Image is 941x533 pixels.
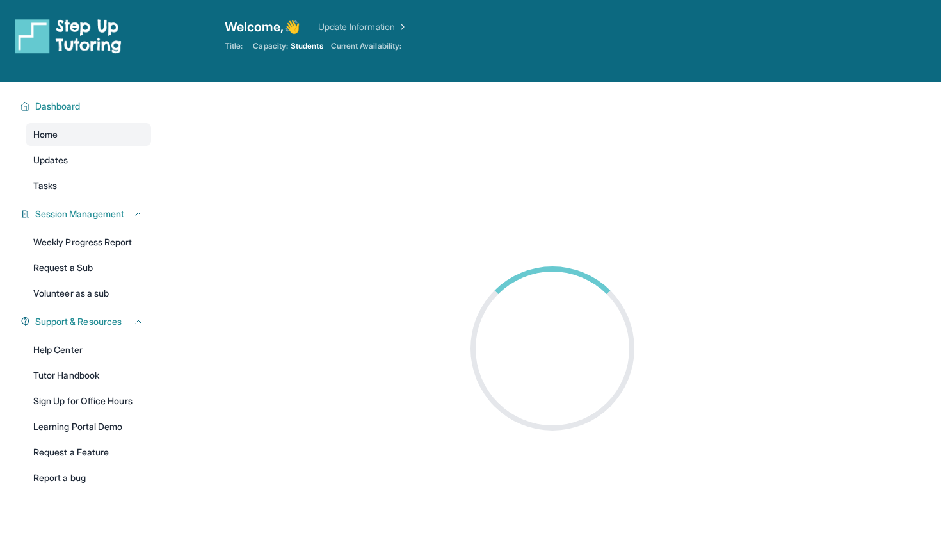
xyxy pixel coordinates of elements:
[291,41,323,51] span: Students
[35,208,124,220] span: Session Management
[395,20,408,33] img: Chevron Right
[318,20,408,33] a: Update Information
[253,41,288,51] span: Capacity:
[26,338,151,361] a: Help Center
[26,466,151,489] a: Report a bug
[26,123,151,146] a: Home
[331,41,401,51] span: Current Availability:
[225,41,243,51] span: Title:
[26,256,151,279] a: Request a Sub
[30,208,143,220] button: Session Management
[26,282,151,305] a: Volunteer as a sub
[33,179,57,192] span: Tasks
[225,18,300,36] span: Welcome, 👋
[26,364,151,387] a: Tutor Handbook
[35,315,122,328] span: Support & Resources
[33,154,68,167] span: Updates
[30,100,143,113] button: Dashboard
[15,18,122,54] img: logo
[30,315,143,328] button: Support & Resources
[26,174,151,197] a: Tasks
[26,441,151,464] a: Request a Feature
[26,231,151,254] a: Weekly Progress Report
[26,415,151,438] a: Learning Portal Demo
[26,149,151,172] a: Updates
[35,100,81,113] span: Dashboard
[33,128,58,141] span: Home
[26,389,151,413] a: Sign Up for Office Hours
